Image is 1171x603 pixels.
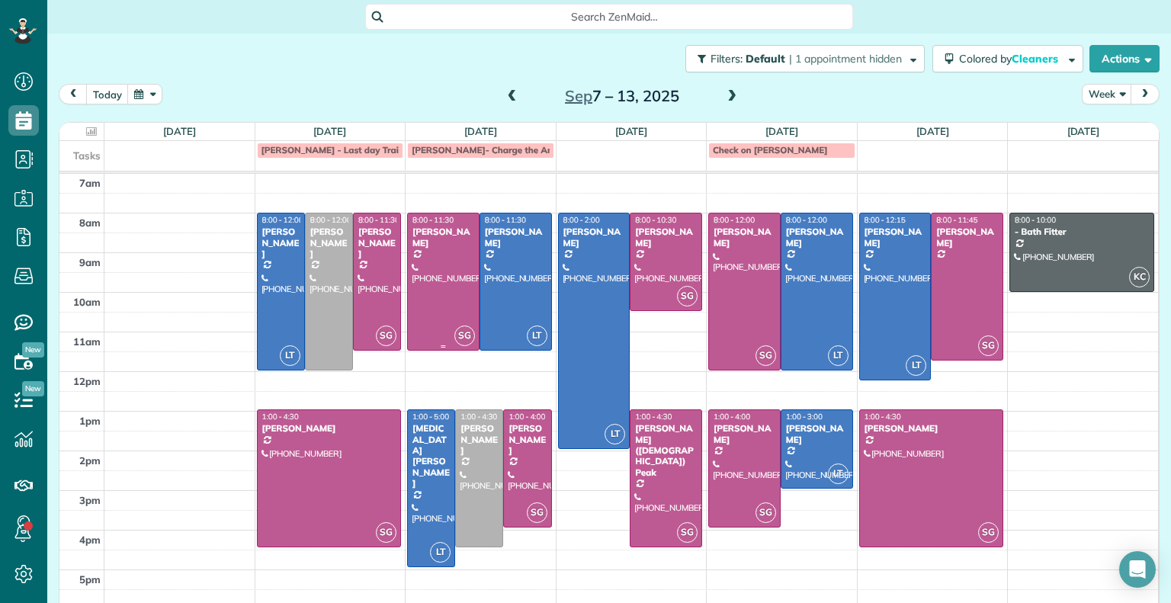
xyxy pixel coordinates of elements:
span: 2pm [79,454,101,467]
div: - Bath Fitter [1014,226,1150,237]
span: 1:00 - 5:00 [412,412,449,422]
div: [PERSON_NAME] [785,226,849,249]
a: [DATE] [916,125,949,137]
div: [PERSON_NAME] ([DEMOGRAPHIC_DATA]) Peak [634,423,698,478]
span: 4pm [79,534,101,546]
div: [PERSON_NAME] [261,423,397,434]
span: 10am [73,296,101,308]
span: [PERSON_NAME] - Last day Training day [261,144,436,156]
span: New [22,342,44,358]
span: 8:00 - 11:30 [412,215,454,225]
span: Filters: [711,52,743,66]
a: Filters: Default | 1 appointment hidden [678,45,925,72]
span: [PERSON_NAME]- Charge the Amex card [412,144,586,156]
span: 1:00 - 4:30 [460,412,497,422]
span: LT [430,542,451,563]
span: 1pm [79,415,101,427]
span: Check on [PERSON_NAME] [713,144,828,156]
a: [DATE] [313,125,346,137]
span: Sep [565,86,592,105]
span: SG [756,502,776,523]
span: SG [454,326,475,346]
button: prev [59,84,88,104]
span: Colored by [959,52,1064,66]
div: [PERSON_NAME] [713,226,776,249]
span: 11am [73,335,101,348]
span: 8:00 - 12:00 [786,215,827,225]
div: [PERSON_NAME] [785,423,849,445]
span: 5pm [79,573,101,585]
span: KC [1129,267,1150,287]
div: [PERSON_NAME] [713,423,776,445]
div: [PERSON_NAME] [412,226,475,249]
span: 8:00 - 10:30 [635,215,676,225]
span: SG [756,345,776,366]
div: [PERSON_NAME] [460,423,499,456]
a: [DATE] [1067,125,1100,137]
span: 9am [79,256,101,268]
a: [DATE] [615,125,648,137]
span: LT [280,345,300,366]
span: 3pm [79,494,101,506]
div: [PERSON_NAME] [358,226,396,259]
span: SG [978,522,999,543]
div: [PERSON_NAME] [563,226,626,249]
span: 8:00 - 2:00 [563,215,600,225]
h2: 7 – 13, 2025 [527,88,717,104]
span: 12pm [73,375,101,387]
span: 8:00 - 10:00 [1015,215,1056,225]
span: 8:00 - 12:00 [714,215,755,225]
div: [PERSON_NAME] [864,226,927,249]
span: SG [376,522,396,543]
button: Actions [1089,45,1160,72]
button: next [1131,84,1160,104]
div: [PERSON_NAME] [508,423,547,456]
div: Open Intercom Messenger [1119,551,1156,588]
span: 1:00 - 4:00 [714,412,750,422]
span: 7am [79,177,101,189]
button: today [86,84,129,104]
span: 1:00 - 4:30 [635,412,672,422]
div: [PERSON_NAME] [864,423,999,434]
span: LT [527,326,547,346]
div: [MEDICAL_DATA][PERSON_NAME] [412,423,451,489]
span: 1:00 - 4:30 [262,412,299,422]
span: 1:00 - 4:00 [509,412,545,422]
span: Default [746,52,786,66]
div: [PERSON_NAME] [310,226,348,259]
span: LT [828,345,849,366]
span: 8:00 - 12:15 [865,215,906,225]
div: [PERSON_NAME] [484,226,547,249]
span: 8:00 - 11:30 [358,215,399,225]
span: 8:00 - 11:30 [485,215,526,225]
div: [PERSON_NAME] [935,226,999,249]
span: 8:00 - 11:45 [936,215,977,225]
div: [PERSON_NAME] [634,226,698,249]
span: 8:00 - 12:00 [310,215,351,225]
a: [DATE] [464,125,497,137]
span: New [22,381,44,396]
button: Week [1082,84,1132,104]
span: SG [527,502,547,523]
span: | 1 appointment hidden [789,52,902,66]
span: 1:00 - 3:00 [786,412,823,422]
a: [DATE] [765,125,798,137]
button: Filters: Default | 1 appointment hidden [685,45,925,72]
span: 8:00 - 12:00 [262,215,303,225]
span: SG [677,286,698,306]
span: SG [978,335,999,356]
span: LT [906,355,926,376]
button: Colored byCleaners [932,45,1083,72]
span: 1:00 - 4:30 [865,412,901,422]
span: 8am [79,217,101,229]
span: LT [828,463,849,484]
div: [PERSON_NAME] [261,226,300,259]
span: SG [376,326,396,346]
a: [DATE] [163,125,196,137]
span: Cleaners [1012,52,1060,66]
span: SG [677,522,698,543]
span: LT [605,424,625,444]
